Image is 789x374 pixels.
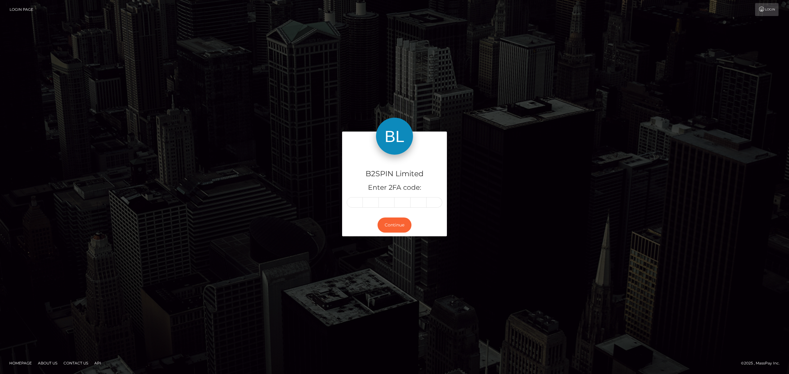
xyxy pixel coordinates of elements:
a: Contact Us [61,358,91,368]
img: B2SPIN Limited [376,118,413,155]
h5: Enter 2FA code: [347,183,442,193]
a: About Us [35,358,60,368]
a: Homepage [7,358,34,368]
div: © 2025 , MassPay Inc. [741,360,784,367]
a: Login Page [10,3,33,16]
a: Login [755,3,779,16]
button: Continue [378,217,411,233]
h4: B2SPIN Limited [347,169,442,179]
a: API [92,358,104,368]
